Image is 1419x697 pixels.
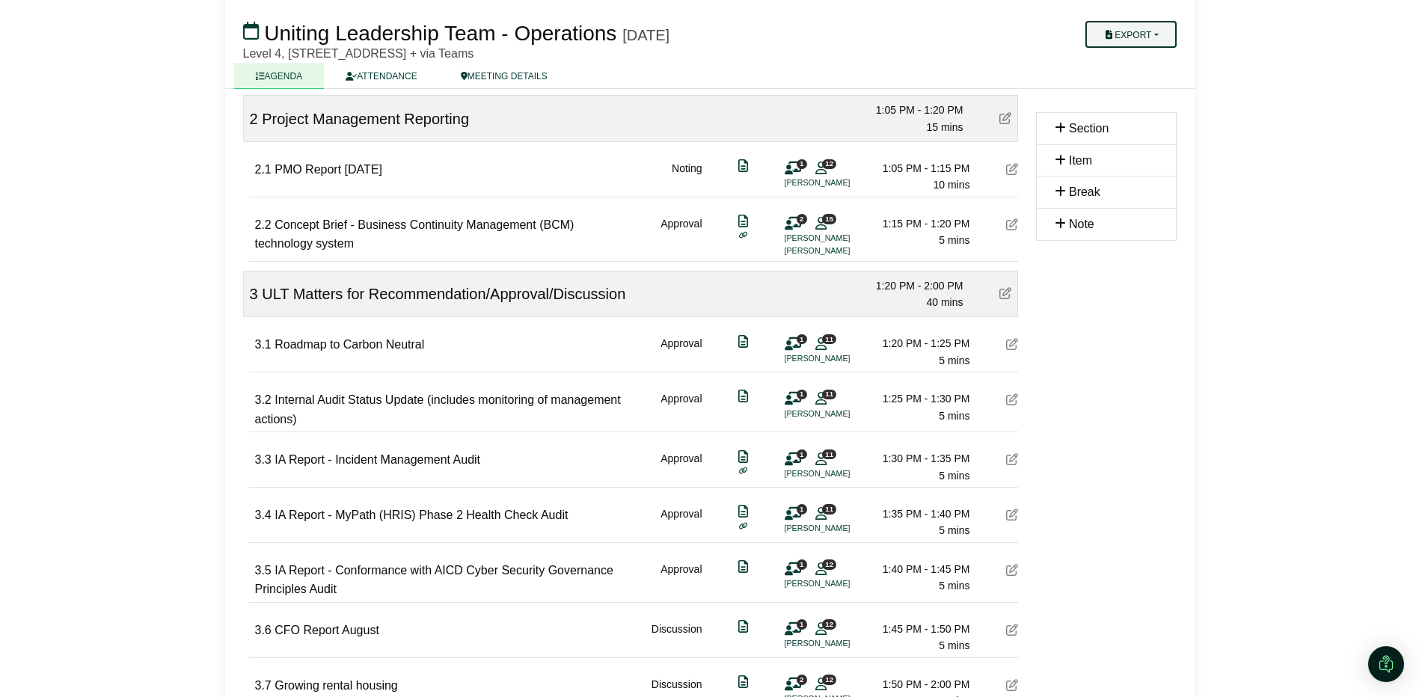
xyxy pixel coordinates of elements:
li: [PERSON_NAME] [785,232,897,245]
span: 3.1 [255,338,272,351]
span: 1 [797,390,807,399]
span: CFO Report August [275,624,379,636]
span: 3.6 [255,624,272,636]
span: Section [1069,122,1109,135]
span: 5 mins [939,354,969,366]
li: [PERSON_NAME] [785,467,897,480]
span: 11 [822,449,836,459]
span: 15 mins [926,121,963,133]
span: 12 [822,159,836,169]
span: 2 [797,214,807,224]
div: [DATE] [622,26,669,44]
span: 5 mins [939,580,969,592]
button: Export [1085,21,1176,48]
span: Break [1069,185,1100,198]
span: 5 mins [939,234,969,246]
div: Approval [661,215,702,258]
span: 3 [250,286,258,302]
div: 1:20 PM - 1:25 PM [865,335,970,351]
span: Growing rental housing [275,679,398,692]
span: 3.5 [255,564,272,577]
span: Project Management Reporting [262,111,469,127]
span: 11 [822,504,836,514]
span: 1 [797,559,807,569]
li: [PERSON_NAME] [785,577,897,590]
div: Approval [661,450,702,484]
span: Internal Audit Status Update (includes monitoring of management actions) [255,393,621,426]
span: 3.4 [255,509,272,521]
span: 1 [797,504,807,514]
span: 12 [822,619,836,629]
span: 2.1 [255,163,272,176]
span: IA Report - Conformance with AICD Cyber Security Governance Principles Audit [255,564,613,596]
span: 5 mins [939,639,969,651]
span: PMO Report [DATE] [275,163,382,176]
span: 1 [797,619,807,629]
li: [PERSON_NAME] [785,522,897,535]
div: Approval [661,390,702,429]
a: AGENDA [234,63,325,89]
div: Noting [672,160,702,194]
div: 1:25 PM - 1:30 PM [865,390,970,407]
span: 10 mins [933,179,969,191]
div: 1:05 PM - 1:15 PM [865,160,970,176]
div: 1:15 PM - 1:20 PM [865,215,970,232]
span: 12 [822,559,836,569]
span: 1 [797,334,807,344]
span: Note [1069,218,1094,230]
li: [PERSON_NAME] [785,352,897,365]
span: Uniting Leadership Team - Operations [264,22,616,45]
div: Discussion [652,621,702,654]
span: 5 mins [939,470,969,482]
a: MEETING DETAILS [439,63,569,89]
div: Approval [661,561,702,599]
div: 1:50 PM - 2:00 PM [865,676,970,693]
div: Approval [661,335,702,369]
span: 2 [797,675,807,684]
div: Open Intercom Messenger [1368,646,1404,682]
span: 11 [822,334,836,344]
span: 5 mins [939,410,969,422]
div: Approval [661,506,702,539]
li: [PERSON_NAME] [785,245,897,257]
div: 1:45 PM - 1:50 PM [865,621,970,637]
span: 1 [797,159,807,169]
span: 11 [822,390,836,399]
span: Item [1069,154,1092,167]
span: 3.3 [255,453,272,466]
span: Level 4, [STREET_ADDRESS] + via Teams [243,47,474,60]
div: 1:35 PM - 1:40 PM [865,506,970,522]
span: 3.7 [255,679,272,692]
span: 40 mins [926,296,963,308]
span: Roadmap to Carbon Neutral [275,338,424,351]
span: 1 [797,449,807,459]
li: [PERSON_NAME] [785,176,897,189]
li: [PERSON_NAME] [785,637,897,650]
span: ULT Matters for Recommendation/Approval/Discussion [262,286,625,302]
span: 12 [822,675,836,684]
li: [PERSON_NAME] [785,408,897,420]
a: ATTENDANCE [324,63,438,89]
span: 5 mins [939,524,969,536]
span: 15 [822,214,836,224]
span: Concept Brief - Business Continuity Management (BCM) technology system [255,218,574,251]
div: 1:30 PM - 1:35 PM [865,450,970,467]
div: 1:20 PM - 2:00 PM [859,277,963,294]
div: 1:05 PM - 1:20 PM [859,102,963,118]
span: 3.2 [255,393,272,406]
span: 2 [250,111,258,127]
span: IA Report - Incident Management Audit [275,453,480,466]
span: IA Report - MyPath (HRIS) Phase 2 Health Check Audit [275,509,568,521]
div: 1:40 PM - 1:45 PM [865,561,970,577]
span: 2.2 [255,218,272,231]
